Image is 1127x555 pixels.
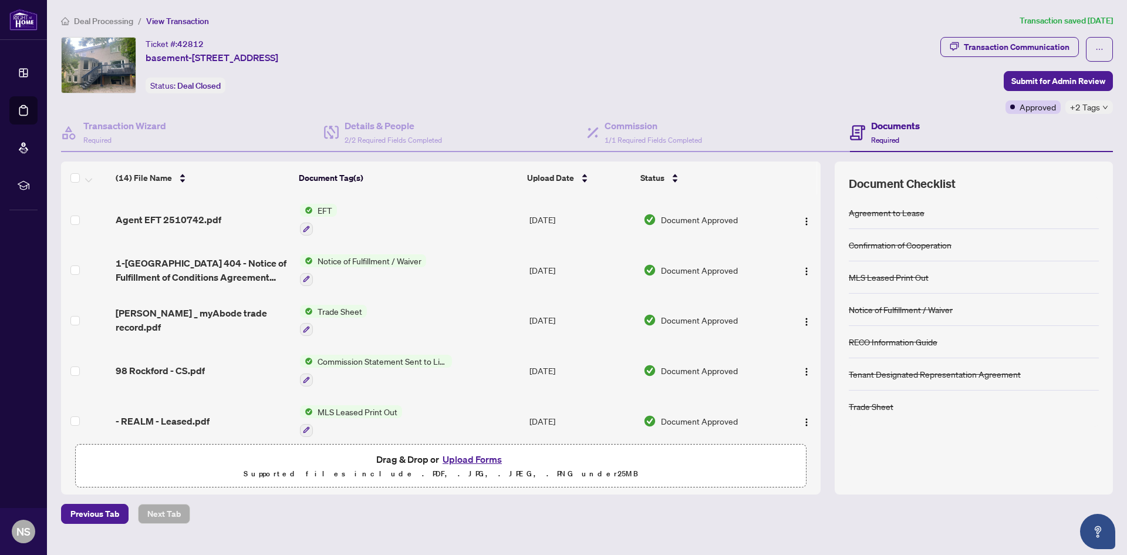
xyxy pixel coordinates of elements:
[849,206,924,219] div: Agreement to Lease
[70,504,119,523] span: Previous Tab
[146,51,278,65] span: basement-[STREET_ADDRESS]
[940,37,1079,57] button: Transaction Communication
[871,136,899,144] span: Required
[849,368,1021,381] div: Tenant Designated Representation Agreement
[1070,100,1100,114] span: +2 Tags
[313,405,402,418] span: MLS Leased Print Out
[522,162,636,194] th: Upload Date
[313,254,426,267] span: Notice of Fulfillment / Waiver
[116,364,205,378] span: 98 Rockford - CS.pdf
[83,119,166,133] h4: Transaction Wizard
[643,264,656,277] img: Document Status
[525,295,639,346] td: [DATE]
[605,119,702,133] h4: Commission
[376,452,505,467] span: Drag & Drop or
[300,355,452,386] button: Status IconCommission Statement Sent to Listing Brokerage
[345,119,442,133] h4: Details & People
[1095,45,1104,53] span: ellipsis
[1020,14,1113,28] article: Transaction saved [DATE]
[636,162,777,194] th: Status
[643,213,656,226] img: Document Status
[294,162,523,194] th: Document Tag(s)
[605,136,702,144] span: 1/1 Required Fields Completed
[300,204,313,217] img: Status Icon
[802,317,811,327] img: Logo
[116,213,221,227] span: Agent EFT 2510742.pdf
[849,303,953,316] div: Notice of Fulfillment / Waiver
[797,311,816,329] button: Logo
[300,355,313,368] img: Status Icon
[146,16,209,26] span: View Transaction
[1020,100,1056,113] span: Approved
[525,245,639,295] td: [DATE]
[116,256,290,284] span: 1-[GEOGRAPHIC_DATA] 404 - Notice of Fulfillment of Conditions Agreement to.pdf
[661,314,738,327] span: Document Approved
[964,38,1069,56] div: Transaction Communication
[345,136,442,144] span: 2/2 Required Fields Completed
[802,267,811,276] img: Logo
[849,335,937,348] div: RECO Information Guide
[643,415,656,428] img: Document Status
[1102,105,1108,110] span: down
[661,213,738,226] span: Document Approved
[849,176,956,192] span: Document Checklist
[138,14,141,28] li: /
[300,305,313,318] img: Status Icon
[61,17,69,25] span: home
[300,405,402,437] button: Status IconMLS Leased Print Out
[313,305,367,318] span: Trade Sheet
[871,119,920,133] h4: Documents
[313,355,452,368] span: Commission Statement Sent to Listing Brokerage
[177,80,221,91] span: Deal Closed
[797,210,816,229] button: Logo
[849,271,929,284] div: MLS Leased Print Out
[146,78,225,93] div: Status:
[16,523,31,540] span: NS
[643,364,656,377] img: Document Status
[83,136,112,144] span: Required
[1080,514,1115,549] button: Open asap
[146,37,204,51] div: Ticket #:
[797,412,816,430] button: Logo
[177,39,204,49] span: 42812
[83,467,799,481] p: Supported files include .PDF, .JPG, .JPEG, .PNG under 25 MB
[797,361,816,380] button: Logo
[300,204,337,236] button: Status IconEFT
[849,400,893,413] div: Trade Sheet
[111,162,294,194] th: (14) File Name
[138,504,190,524] button: Next Tab
[74,16,133,26] span: Deal Processing
[661,264,738,277] span: Document Approved
[1004,71,1113,91] button: Submit for Admin Review
[797,261,816,280] button: Logo
[300,254,313,267] img: Status Icon
[76,445,806,488] span: Drag & Drop orUpload FormsSupported files include .PDF, .JPG, .JPEG, .PNG under25MB
[116,306,290,334] span: [PERSON_NAME] _ myAbode trade record.pdf
[527,171,574,184] span: Upload Date
[62,38,136,93] img: IMG-C12258209_1.jpg
[802,418,811,427] img: Logo
[61,504,129,524] button: Previous Tab
[802,217,811,226] img: Logo
[640,171,664,184] span: Status
[643,314,656,327] img: Document Status
[300,405,313,418] img: Status Icon
[300,305,367,337] button: Status IconTrade Sheet
[525,345,639,396] td: [DATE]
[525,396,639,446] td: [DATE]
[661,364,738,377] span: Document Approved
[525,194,639,245] td: [DATE]
[116,171,172,184] span: (14) File Name
[313,204,337,217] span: EFT
[802,367,811,376] img: Logo
[9,9,38,31] img: logo
[439,452,505,467] button: Upload Forms
[849,238,951,251] div: Confirmation of Cooperation
[1011,72,1105,90] span: Submit for Admin Review
[300,254,426,286] button: Status IconNotice of Fulfillment / Waiver
[661,415,738,428] span: Document Approved
[116,414,210,428] span: - REALM - Leased.pdf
